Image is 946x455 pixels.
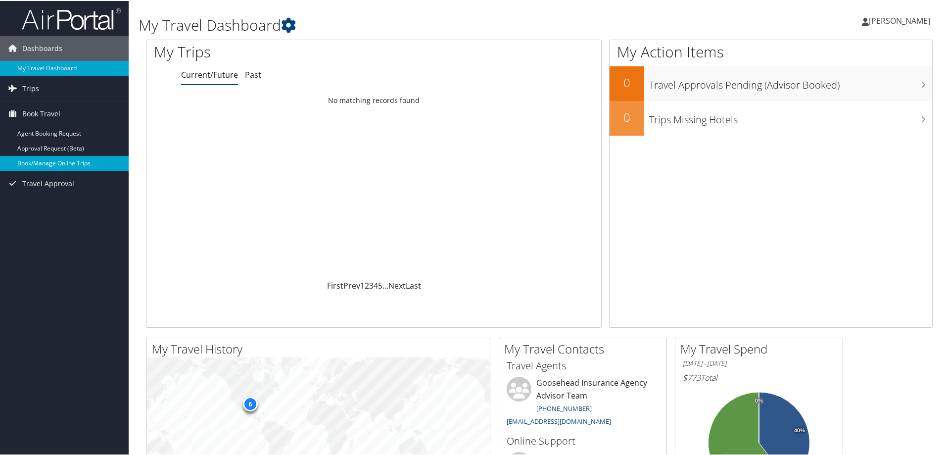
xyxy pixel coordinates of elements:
[755,397,763,403] tspan: 0%
[649,72,932,91] h3: Travel Approvals Pending (Advisor Booked)
[154,41,404,61] h1: My Trips
[374,279,378,290] a: 4
[360,279,365,290] a: 1
[610,65,932,100] a: 0Travel Approvals Pending (Advisor Booked)
[683,371,835,382] h6: Total
[22,6,121,30] img: airportal-logo.png
[610,41,932,61] h1: My Action Items
[378,279,382,290] a: 5
[22,35,62,60] span: Dashboards
[507,433,659,447] h3: Online Support
[683,358,835,367] h6: [DATE] - [DATE]
[369,279,374,290] a: 3
[327,279,343,290] a: First
[649,107,932,126] h3: Trips Missing Hotels
[181,68,238,79] a: Current/Future
[406,279,421,290] a: Last
[388,279,406,290] a: Next
[794,427,805,433] tspan: 40%
[245,68,261,79] a: Past
[869,14,930,25] span: [PERSON_NAME]
[504,340,666,356] h2: My Travel Contacts
[610,100,932,135] a: 0Trips Missing Hotels
[502,376,664,429] li: Goosehead Insurance Agency Advisor Team
[22,101,60,125] span: Book Travel
[680,340,843,356] h2: My Travel Spend
[536,403,592,412] a: [PHONE_NUMBER]
[683,371,701,382] span: $773
[610,73,644,90] h2: 0
[382,279,388,290] span: …
[862,5,940,35] a: [PERSON_NAME]
[343,279,360,290] a: Prev
[22,75,39,100] span: Trips
[22,170,74,195] span: Travel Approval
[507,416,611,425] a: [EMAIL_ADDRESS][DOMAIN_NAME]
[610,108,644,125] h2: 0
[152,340,490,356] h2: My Travel History
[507,358,659,372] h3: Travel Agents
[365,279,369,290] a: 2
[139,14,673,35] h1: My Travel Dashboard
[243,396,258,410] div: 6
[146,91,601,108] td: No matching records found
